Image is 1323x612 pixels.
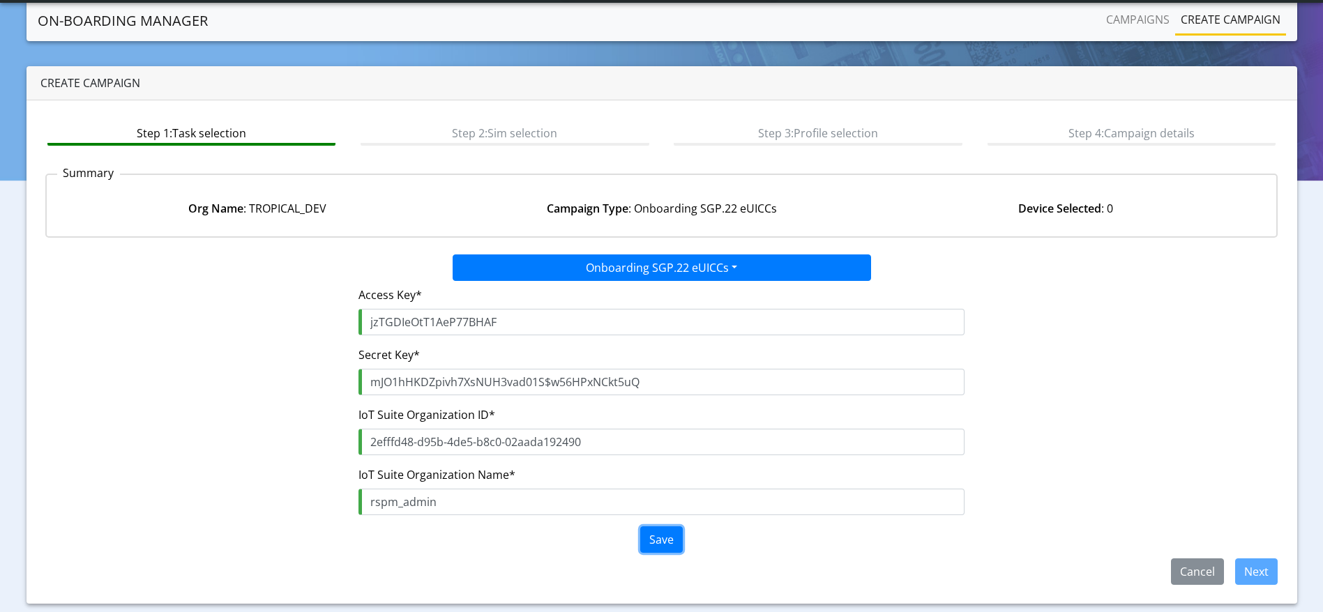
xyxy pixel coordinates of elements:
[358,309,965,335] input: Access Key
[188,201,243,216] strong: Org Name
[547,201,628,216] strong: Campaign Type
[55,200,460,217] div: : TROPICAL_DEV
[988,119,1276,146] btn: Step 4: Campaign details
[358,369,965,395] input: Secret Key
[640,526,683,553] button: Save
[863,200,1268,217] div: : 0
[358,406,495,423] label: IoT Suite Organization ID*
[358,429,965,455] input: IoT Suite Organization ID
[460,200,864,217] div: : Onboarding SGP.22 eUICCs
[47,119,335,146] btn: Step 1: Task selection
[358,489,965,515] input: IoT Suite Organization Name
[38,7,208,35] a: On-Boarding Manager
[358,346,420,363] label: Secret Key*
[1171,558,1224,585] button: Cancel
[361,119,649,146] btn: Step 2: Sim selection
[57,165,120,181] p: Summary
[674,119,962,146] btn: Step 3: Profile selection
[1101,6,1175,33] a: Campaigns
[1018,201,1101,216] strong: Device Selected
[358,466,515,483] label: IoT Suite Organization Name*
[1235,558,1278,585] button: Next
[1175,6,1286,33] a: Create campaign
[453,254,871,281] button: Onboarding SGP.22 eUICCs
[27,66,1297,100] div: Create campaign
[358,286,422,303] label: Access Key*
